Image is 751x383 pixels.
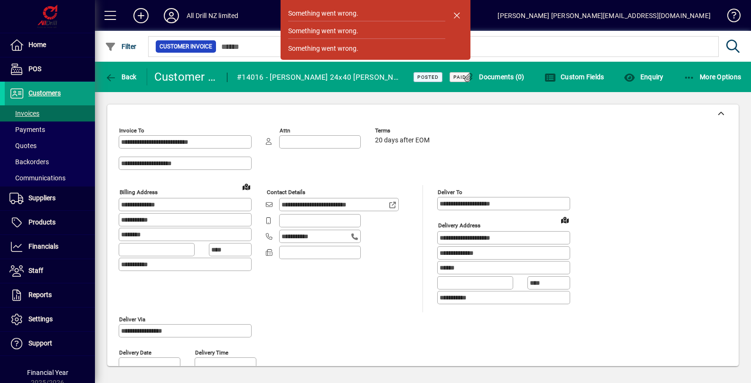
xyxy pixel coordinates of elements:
[28,291,52,299] span: Reports
[28,194,56,202] span: Suppliers
[9,158,49,166] span: Backorders
[438,189,462,196] mat-label: Deliver To
[156,7,187,24] button: Profile
[105,73,137,81] span: Back
[239,179,254,194] a: View on map
[95,68,147,85] app-page-header-button: Back
[720,2,739,33] a: Knowledge Base
[5,211,95,234] a: Products
[280,127,290,134] mat-label: Attn
[375,128,432,134] span: Terms
[28,41,46,48] span: Home
[5,138,95,154] a: Quotes
[5,187,95,210] a: Suppliers
[28,89,61,97] span: Customers
[463,73,525,81] span: Documents (0)
[119,127,144,134] mat-label: Invoice To
[417,74,439,80] span: Posted
[105,43,137,50] span: Filter
[160,42,212,51] span: Customer Invoice
[103,68,139,85] button: Back
[119,349,151,355] mat-label: Delivery date
[9,126,45,133] span: Payments
[621,68,666,85] button: Enquiry
[9,142,37,149] span: Quotes
[28,267,43,274] span: Staff
[5,121,95,138] a: Payments
[195,349,228,355] mat-label: Delivery time
[542,68,607,85] button: Custom Fields
[498,8,711,23] div: [PERSON_NAME] [PERSON_NAME][EMAIL_ADDRESS][DOMAIN_NAME]
[237,70,402,85] div: #14016 - [PERSON_NAME] 24x40 [PERSON_NAME][GEOGRAPHIC_DATA]
[28,218,56,226] span: Products
[5,33,95,57] a: Home
[544,73,604,81] span: Custom Fields
[119,316,145,322] mat-label: Deliver via
[375,137,430,144] span: 20 days after EOM
[5,154,95,170] a: Backorders
[28,315,53,323] span: Settings
[9,174,66,182] span: Communications
[28,65,41,73] span: POS
[5,283,95,307] a: Reports
[9,110,39,117] span: Invoices
[103,38,139,55] button: Filter
[5,259,95,283] a: Staff
[684,73,742,81] span: More Options
[27,369,68,376] span: Financial Year
[28,339,52,347] span: Support
[557,212,573,227] a: View on map
[5,235,95,259] a: Financials
[28,243,58,250] span: Financials
[624,73,663,81] span: Enquiry
[5,308,95,331] a: Settings
[5,170,95,186] a: Communications
[154,69,218,84] div: Customer Invoice
[187,8,239,23] div: All Drill NZ limited
[126,7,156,24] button: Add
[5,105,95,121] a: Invoices
[5,332,95,355] a: Support
[681,68,744,85] button: More Options
[5,57,95,81] a: POS
[460,68,527,85] button: Documents (0)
